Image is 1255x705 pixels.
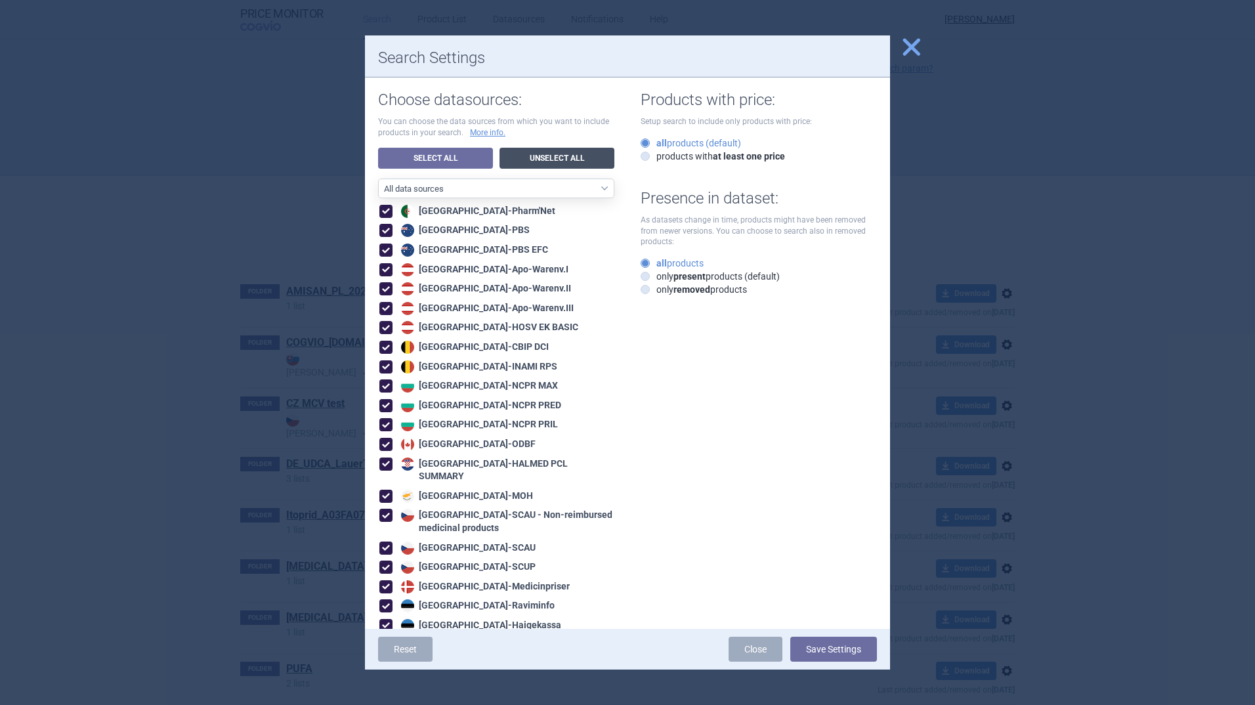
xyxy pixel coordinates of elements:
img: Estonia [401,619,414,632]
h1: Choose datasources: [378,91,614,110]
div: [GEOGRAPHIC_DATA] - ODBF [398,438,536,451]
img: Bulgaria [401,399,414,412]
img: Austria [401,321,414,334]
a: Close [729,637,782,662]
p: As datasets change in time, products might have been removed from newer versions. You can choose ... [641,215,877,247]
a: Unselect All [500,148,614,169]
div: [GEOGRAPHIC_DATA] - Haigekassa [398,619,561,632]
img: Bulgaria [401,418,414,431]
img: Austria [401,302,414,315]
img: Belgium [401,360,414,374]
img: Algeria [401,205,414,218]
img: Denmark [401,580,414,593]
div: [GEOGRAPHIC_DATA] - INAMI RPS [398,360,557,374]
img: Austria [401,282,414,295]
img: Australia [401,224,414,237]
label: only products (default) [641,270,780,283]
div: [GEOGRAPHIC_DATA] - PBS [398,224,530,237]
div: [GEOGRAPHIC_DATA] - SCAU - Non-reimbursed medicinal products [398,509,614,534]
label: products with [641,150,785,163]
button: Save Settings [790,637,877,662]
div: [GEOGRAPHIC_DATA] - Apo-Warenv.I [398,263,568,276]
div: [GEOGRAPHIC_DATA] - Pharm'Net [398,205,555,218]
strong: removed [673,284,710,295]
label: products [641,257,704,270]
img: Austria [401,263,414,276]
div: [GEOGRAPHIC_DATA] - NCPR PRED [398,399,561,412]
p: You can choose the data sources from which you want to include products in your search. [378,116,614,139]
img: Czech Republic [401,542,414,555]
div: [GEOGRAPHIC_DATA] - HOSV EK BASIC [398,321,578,334]
a: Select All [378,148,493,169]
div: [GEOGRAPHIC_DATA] - SCAU [398,542,536,555]
div: [GEOGRAPHIC_DATA] - Apo-Warenv.II [398,282,571,295]
img: Estonia [401,599,414,612]
strong: present [673,271,706,282]
strong: all [656,258,667,268]
h1: Products with price: [641,91,877,110]
div: [GEOGRAPHIC_DATA] - NCPR PRIL [398,418,558,431]
div: [GEOGRAPHIC_DATA] - MOH [398,490,533,503]
a: Reset [378,637,433,662]
div: [GEOGRAPHIC_DATA] - Raviminfo [398,599,555,612]
div: [GEOGRAPHIC_DATA] - SCUP [398,561,536,574]
img: Canada [401,438,414,451]
strong: all [656,138,667,148]
div: [GEOGRAPHIC_DATA] - Apo-Warenv.III [398,302,574,315]
img: Belgium [401,341,414,354]
div: [GEOGRAPHIC_DATA] - Medicinpriser [398,580,570,593]
img: Cyprus [401,490,414,503]
p: Setup search to include only products with price: [641,116,877,127]
h1: Presence in dataset: [641,189,877,208]
img: Croatia [401,458,414,471]
img: Czech Republic [401,509,414,522]
div: [GEOGRAPHIC_DATA] - HALMED PCL SUMMARY [398,458,614,483]
h1: Search Settings [378,49,877,68]
strong: at least one price [713,151,785,161]
a: More info. [470,127,505,139]
div: [GEOGRAPHIC_DATA] - CBIP DCI [398,341,549,354]
img: Bulgaria [401,379,414,393]
div: [GEOGRAPHIC_DATA] - PBS EFC [398,244,548,257]
img: Czech Republic [401,561,414,574]
label: products (default) [641,137,741,150]
label: only products [641,283,747,296]
img: Australia [401,244,414,257]
div: [GEOGRAPHIC_DATA] - NCPR MAX [398,379,558,393]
